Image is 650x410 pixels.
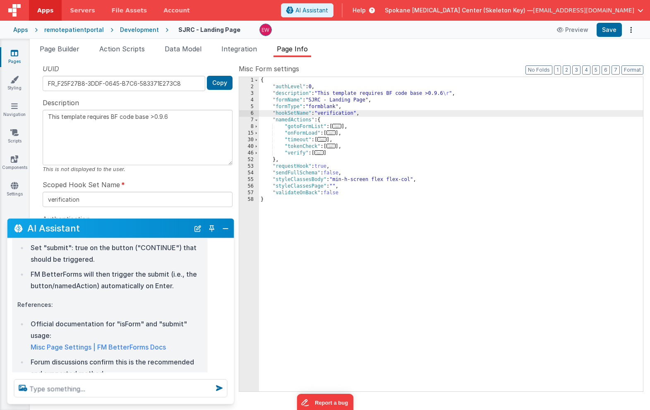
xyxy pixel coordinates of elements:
[239,150,259,157] div: 46
[99,45,145,53] span: Action Scripts
[43,214,90,224] span: Authentication
[220,222,231,234] button: Close
[43,98,79,108] span: Description
[31,343,166,351] a: Misc Page Settings | FM BetterForms Docs
[239,143,259,150] div: 40
[353,6,366,14] span: Help
[27,223,189,233] h2: AI Assistant
[295,6,328,14] span: AI Assistant
[239,163,259,170] div: 53
[239,117,259,123] div: 7
[239,196,259,203] div: 58
[43,64,59,74] span: UUID
[178,27,240,33] h4: SJRC - Landing Page
[28,241,203,265] li: Set "submit": true on the button ("CONTINUE") that should be triggered.
[572,65,580,75] button: 3
[554,65,561,75] button: 1
[239,84,259,90] div: 2
[326,130,336,135] span: ...
[28,268,203,291] li: FM BetterForms will then trigger the submit (i.e., the button/namedAction) automatically on Enter.
[239,176,259,183] div: 55
[192,222,204,234] button: New Chat
[239,170,259,176] div: 54
[533,6,634,14] span: [EMAIL_ADDRESS][DOMAIN_NAME]
[239,90,259,97] div: 3
[592,65,600,75] button: 5
[281,3,333,17] button: AI Assistant
[582,65,590,75] button: 4
[165,45,201,53] span: Data Model
[239,157,259,163] div: 52
[13,26,28,34] div: Apps
[40,45,79,53] span: Page Builder
[221,45,257,53] span: Integration
[621,65,643,75] button: Format
[239,104,259,110] div: 5
[602,65,610,75] button: 6
[120,26,159,34] div: Development
[332,124,341,128] span: ...
[17,299,203,310] p: References:
[239,110,259,117] div: 6
[260,24,271,36] img: daf6185105a2932719d0487c37da19b1
[239,97,259,104] div: 4
[207,76,233,90] button: Copy
[37,6,53,14] span: Apps
[28,318,203,353] li: Official documentation for "isForm" and "submit" usage:
[206,222,218,234] button: Toggle Pin
[239,77,259,84] div: 1
[44,26,104,34] div: remotepatientportal
[317,137,326,142] span: ...
[239,183,259,190] div: 56
[239,123,259,130] div: 8
[385,6,643,14] button: Spokane [MEDICAL_DATA] Center (Skeleton Key) — [EMAIL_ADDRESS][DOMAIN_NAME]
[597,23,622,37] button: Save
[277,45,308,53] span: Page Info
[43,165,233,173] div: This is not displayed to the user.
[525,65,552,75] button: No Folds
[385,6,533,14] span: Spokane [MEDICAL_DATA] Center (Skeleton Key) —
[28,356,203,379] li: Forum discussions confirm this is the recommended and supported method.
[552,23,593,36] button: Preview
[70,6,95,14] span: Servers
[112,6,147,14] span: File Assets
[563,65,571,75] button: 2
[625,24,637,36] button: Options
[239,137,259,143] div: 30
[612,65,620,75] button: 7
[43,180,120,190] span: Scoped Hook Set Name
[239,130,259,137] div: 15
[314,150,324,155] span: ...
[326,144,336,148] span: ...
[239,64,299,74] span: Misc Form settings
[239,190,259,196] div: 57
